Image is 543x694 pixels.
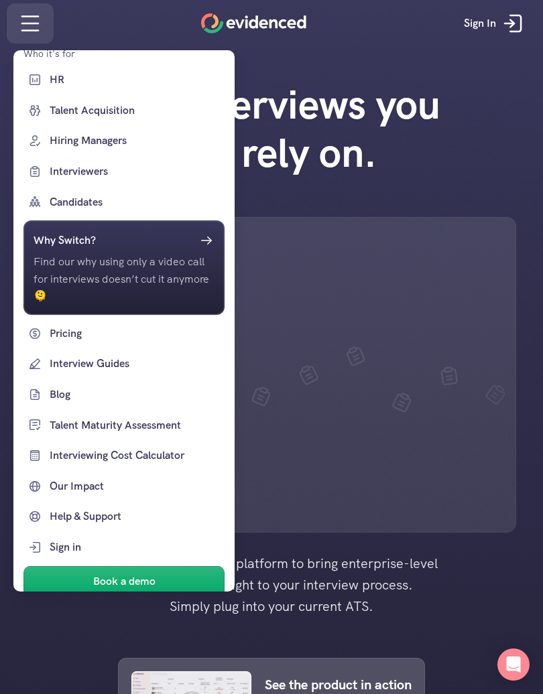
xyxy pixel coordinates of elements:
a: Sign in [23,535,225,559]
a: Why Switch?Find our why using only a video call for interviews doesn’t cut it anymore 🫠 [23,220,225,315]
p: Blog [50,386,221,403]
a: Help & Support [23,504,225,529]
p: HR [50,71,221,88]
div: Open Intercom Messenger [497,648,530,681]
p: Help & Support [50,508,221,525]
a: Interviewing Cost Calculator [23,443,225,468]
a: Candidates [23,190,225,214]
p: Sign in [50,539,221,556]
h6: Why Switch? [34,232,96,249]
p: Hiring Managers [50,132,221,149]
p: Interviewing Cost Calculator [50,447,221,464]
p: Who it's for [23,46,75,61]
p: Our Impact [50,478,221,495]
a: Book a demo [23,566,225,597]
a: Talent Maturity Assessment [23,413,225,437]
a: Hiring Managers [23,129,225,153]
a: Talent Acquisition [23,98,225,123]
p: Interviewers [50,163,221,180]
p: Book a demo [93,573,156,590]
a: Interviewers [23,159,225,184]
a: HR [23,68,225,92]
a: Our Impact [23,474,225,498]
p: Talent Maturity Assessment [50,417,221,434]
p: Candidates [50,194,221,211]
p: Find our why using only a video call for interviews doesn’t cut it anymore 🫠 [34,253,215,305]
a: Interview Guides [23,352,225,376]
p: Interview Guides [50,355,221,372]
p: Talent Acquisition [50,102,221,119]
a: Pricing [23,322,225,346]
p: Pricing [50,325,221,342]
a: Blog [23,383,225,407]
